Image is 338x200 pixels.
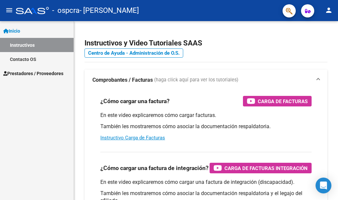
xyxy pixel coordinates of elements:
h2: Instructivos y Video Tutoriales SAAS [84,37,327,49]
mat-expansion-panel-header: Comprobantes / Facturas (haga click aquí para ver los tutoriales) [84,70,327,91]
div: Open Intercom Messenger [316,178,331,193]
span: Carga de Facturas [258,97,308,105]
p: También les mostraremos cómo asociar la documentación respaldatoria. [100,123,312,130]
h3: ¿Cómo cargar una factura? [100,97,170,106]
p: En este video explicaremos cómo cargar una factura de integración (discapacidad). [100,179,312,186]
p: En este video explicaremos cómo cargar facturas. [100,112,312,119]
button: Carga de Facturas [243,96,312,106]
mat-icon: person [325,6,333,14]
span: Carga de Facturas Integración [224,164,308,172]
mat-icon: menu [5,6,13,14]
span: - ospcra [52,3,80,18]
span: Prestadores / Proveedores [3,70,63,77]
span: Inicio [3,27,20,35]
h3: ¿Cómo cargar una factura de integración? [100,163,209,173]
span: (haga click aquí para ver los tutoriales) [154,76,238,84]
strong: Comprobantes / Facturas [92,76,153,84]
button: Carga de Facturas Integración [210,163,312,173]
a: Instructivo Carga de Facturas [100,135,165,141]
span: - [PERSON_NAME] [80,3,139,18]
a: Centro de Ayuda - Administración de O.S. [84,48,183,58]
